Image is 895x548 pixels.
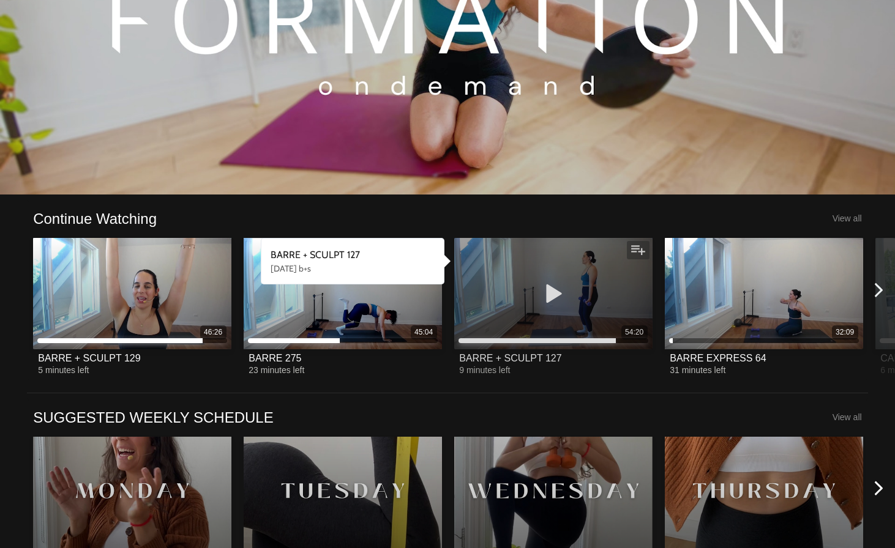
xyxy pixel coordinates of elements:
[271,262,435,275] div: [DATE] b+s
[833,412,862,422] a: View all
[244,238,441,375] a: BARRE 27545:04BARRE 27523 minutes left
[670,352,766,364] div: BARRE EXPRESS 64
[249,352,301,364] div: BARRE 275
[625,327,643,338] div: 54:20
[204,327,222,338] div: 46:26
[249,365,436,375] div: 23 minutes left
[271,249,360,261] strong: BARRE + SCULPT 127
[833,213,862,223] a: View all
[38,352,140,364] div: BARRE + SCULPT 129
[665,238,863,375] a: BARRE EXPRESS 6432:09BARRE EXPRESS 6431 minutes left
[33,238,231,375] a: BARRE + SCULPT 12946:26BARRE + SCULPT 1295 minutes left
[414,327,433,338] div: 45:04
[459,352,561,364] div: BARRE + SCULPT 127
[454,238,652,375] a: BARRE + SCULPT 12754:20BARRE + SCULPT 1279 minutes left
[836,327,854,338] div: 32:09
[38,365,226,375] div: 5 minutes left
[33,408,274,427] a: SUGGESTED WEEKLY SCHEDULE
[459,365,647,375] div: 9 minutes left
[33,209,157,228] a: Continue Watching
[627,241,650,259] button: Add to my list
[670,365,858,375] div: 31 minutes left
